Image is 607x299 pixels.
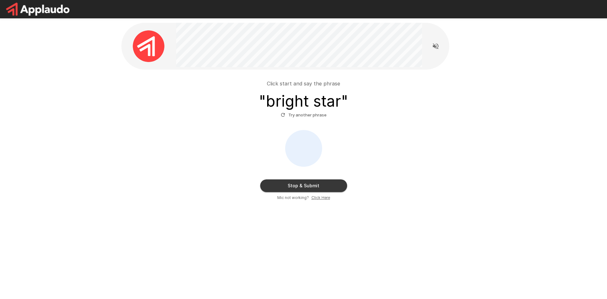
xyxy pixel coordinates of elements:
button: Try another phrase [279,110,328,120]
img: applaudo_avatar.png [133,30,164,62]
h3: " bright star " [259,92,348,110]
p: Click start and say the phrase [267,80,340,87]
button: Stop & Submit [260,179,347,192]
u: Click Here [311,195,330,200]
span: Mic not working? [277,195,309,201]
button: Read questions aloud [429,40,442,53]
